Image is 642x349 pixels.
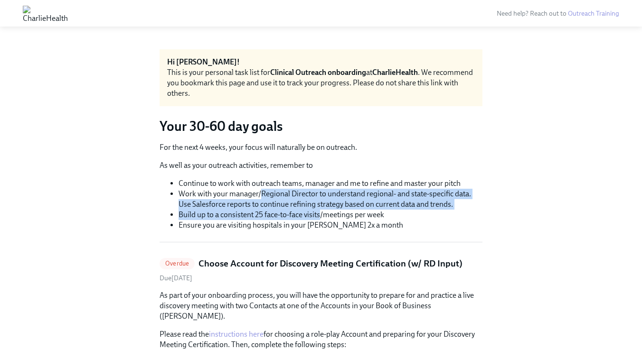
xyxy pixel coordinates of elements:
[179,189,482,210] li: Work with your manager/Regional Director to understand regional- and state-specific data. Use Sal...
[160,290,482,321] p: As part of your onboarding process, you will have the opportunity to prepare for and practice a l...
[160,160,482,171] p: As well as your outreach activities, remember to
[568,9,619,18] a: Outreach Training
[497,9,619,18] span: Need help? Reach out to
[23,6,68,21] img: CharlieHealth
[160,142,482,153] p: For the next 4 weeks, your focus will naturally be on outreach.
[167,67,475,99] div: This is your personal task list for at . We recommend you bookmark this page and use it to track ...
[372,68,418,77] strong: CharlieHealth
[179,210,482,220] li: Build up to a consistent 25 face-to-face visits/meetings per week
[160,257,482,283] a: OverdueChoose Account for Discovery Meeting Certification (w/ RD Input)Due[DATE]
[198,257,463,270] h5: Choose Account for Discovery Meeting Certification (w/ RD Input)
[179,220,482,230] li: Ensure you are visiting hospitals in your [PERSON_NAME] 2x a month
[160,118,482,135] h3: Your 30-60 day goals
[160,274,192,282] span: Thursday, September 11th 2025, 10:00 am
[167,57,240,66] strong: Hi [PERSON_NAME]!
[270,68,366,77] strong: Clinical Outreach onboarding
[160,260,195,267] span: Overdue
[179,178,482,189] li: Continue to work with outreach teams, manager and me to refine and master your pitch
[209,330,264,339] a: instructions here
